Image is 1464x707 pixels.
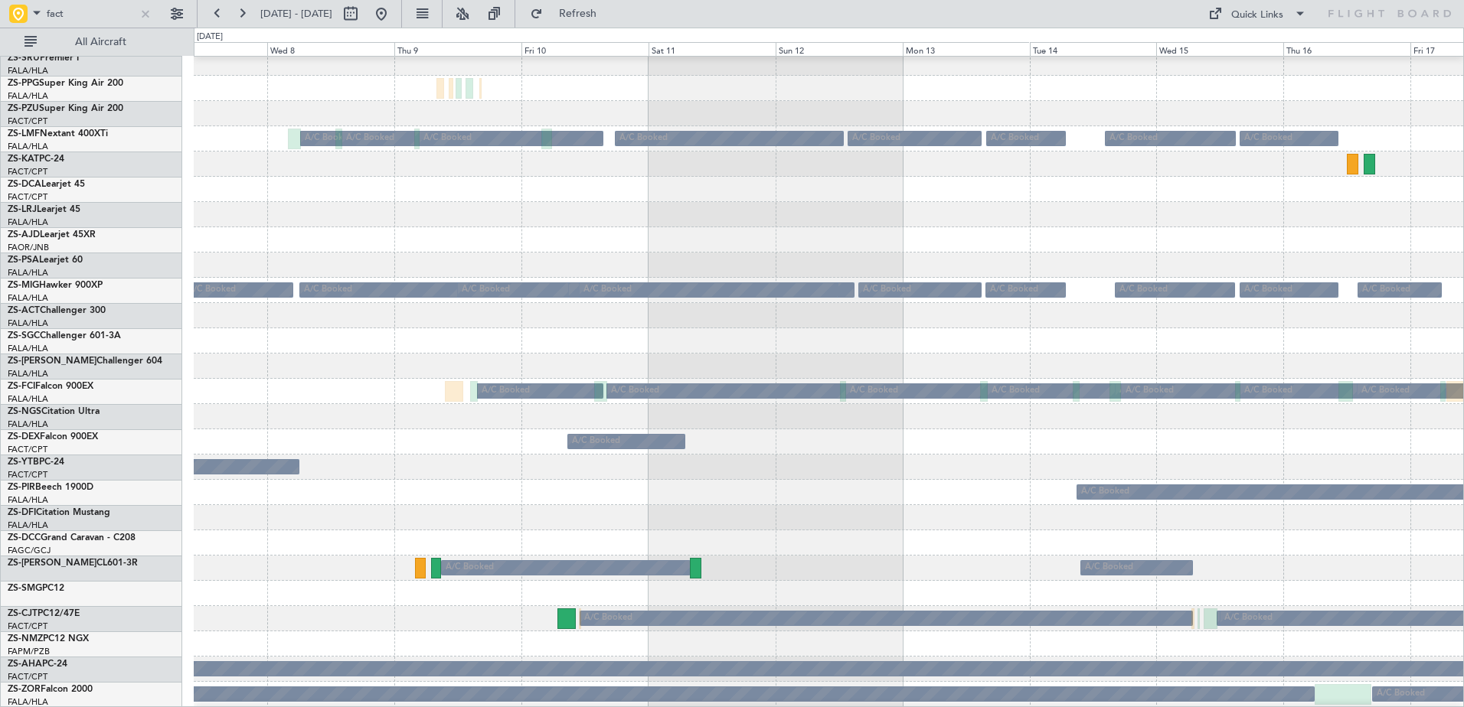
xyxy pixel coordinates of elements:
a: ZS-DEXFalcon 900EX [8,432,98,441]
a: ZS-DCCGrand Caravan - C208 [8,533,136,542]
span: ZS-ACT [8,306,40,315]
a: ZS-LMFNextant 400XTi [8,129,108,138]
span: [DATE] - [DATE] [260,7,332,21]
div: A/C Booked [572,430,620,453]
div: Sun 12 [776,42,903,56]
span: ZS-NMZ [8,634,43,643]
a: ZS-[PERSON_NAME]Challenger 604 [8,357,162,366]
span: ZS-DCC [8,533,41,542]
a: FALA/HLA [8,343,48,354]
span: ZS-PZU [8,104,39,113]
a: ZS-ZORFalcon 2000 [8,685,93,694]
span: ZS-PSA [8,256,39,265]
div: A/C Booked [446,556,494,579]
div: A/C Booked [346,127,394,150]
span: ZS-MIG [8,281,39,290]
div: A/C Booked [423,127,472,150]
a: FAPM/PZB [8,646,50,657]
span: ZS-PPG [8,79,39,88]
a: FALA/HLA [8,318,48,329]
a: ZS-NGSCitation Ultra [8,407,100,416]
a: ZS-AJDLearjet 45XR [8,230,96,239]
input: Airport [47,2,135,25]
a: FACT/CPT [8,191,47,203]
div: A/C Booked [619,127,668,150]
button: Refresh [523,2,615,26]
a: FALA/HLA [8,65,48,77]
a: ZS-SGCChallenger 601-3A [8,331,121,340]
a: ZS-PIRBeech 1900D [8,483,93,492]
a: FALA/HLA [8,267,48,279]
a: FALA/HLA [8,217,48,228]
a: FACT/CPT [8,444,47,455]
span: ZS-YTB [8,458,39,467]
a: ZS-CJTPC12/47E [8,609,80,618]
div: A/C Booked [991,127,1039,150]
a: FACT/CPT [8,469,47,481]
div: A/C Booked [482,380,530,402]
div: A/C Booked [1085,556,1133,579]
span: All Aircraft [40,37,162,47]
div: A/C Booked [1244,380,1292,402]
a: ZS-AHAPC-24 [8,660,67,669]
a: ZS-DCALearjet 45 [8,180,85,189]
span: ZS-NGS [8,407,41,416]
a: FALA/HLA [8,419,48,430]
span: ZS-AHA [8,660,42,669]
a: FACT/CPT [8,166,47,178]
button: All Aircraft [17,30,166,54]
a: ZS-SRUPremier I [8,54,79,63]
div: A/C Booked [305,127,353,150]
div: [DATE] [197,31,223,44]
a: ZS-PZUSuper King Air 200 [8,104,123,113]
a: FALA/HLA [8,520,48,531]
span: ZS-CJT [8,609,38,618]
div: Wed 8 [267,42,394,56]
div: Fri 10 [521,42,649,56]
a: ZS-KATPC-24 [8,155,64,164]
div: A/C Booked [852,127,900,150]
a: ZS-PSALearjet 60 [8,256,83,265]
span: ZS-DCA [8,180,41,189]
a: FALA/HLA [8,393,48,405]
div: A/C Booked [611,380,659,402]
div: A/C Booked [1109,127,1158,150]
a: ZS-MIGHawker 900XP [8,281,103,290]
span: ZS-AJD [8,230,40,239]
div: A/C Booked [304,279,352,301]
a: ZS-NMZPC12 NGX [8,634,89,643]
div: A/C Booked [990,279,1038,301]
span: ZS-LMF [8,129,40,138]
span: ZS-SMG [8,584,42,593]
div: A/C Booked [1126,380,1174,402]
div: A/C Booked [850,380,898,402]
a: ZS-FCIFalcon 900EX [8,382,93,391]
a: FAGC/GCJ [8,545,51,556]
div: A/C Booked [584,607,632,630]
a: FALA/HLA [8,292,48,304]
div: A/C Booked [1361,380,1410,402]
span: ZS-SGC [8,331,40,340]
span: ZS-LRJ [8,205,37,214]
a: FACT/CPT [8,116,47,127]
a: FACT/CPT [8,671,47,683]
div: A/C Booked [1244,279,1292,301]
span: ZS-[PERSON_NAME] [8,559,96,568]
div: Tue 14 [1030,42,1157,56]
div: A/C Booked [1081,481,1129,503]
div: Quick Links [1231,8,1283,23]
span: ZS-ZOR [8,685,41,694]
span: Refresh [546,8,610,19]
a: ZS-SMGPC12 [8,584,64,593]
a: ZS-LRJLearjet 45 [8,205,80,214]
div: A/C Booked [462,279,510,301]
span: ZS-KAT [8,155,39,164]
span: ZS-DEX [8,432,40,441]
button: Quick Links [1201,2,1314,26]
div: A/C Booked [863,279,911,301]
span: ZS-PIR [8,483,35,492]
div: Tue 7 [141,42,268,56]
a: FALA/HLA [8,368,48,380]
span: ZS-FCI [8,382,35,391]
span: ZS-SRU [8,54,40,63]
